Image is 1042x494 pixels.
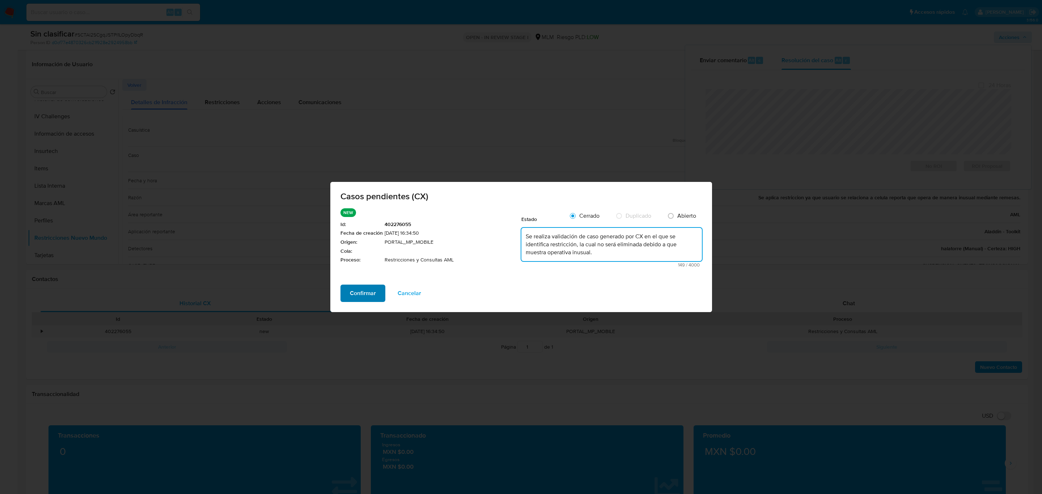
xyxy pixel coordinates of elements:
[385,239,521,246] span: PORTAL_MP_MOBILE
[340,192,702,201] span: Casos pendientes (CX)
[521,208,565,226] div: Estado
[677,212,696,220] span: Abierto
[385,221,521,228] span: 402276055
[340,208,356,217] p: NEW
[340,285,385,302] button: Confirmar
[340,230,383,237] span: Fecha de creación
[521,228,702,261] textarea: Se realiza validación de caso generado por CX en el que se identifica restricción, la cual no ser...
[340,239,383,246] span: Origen :
[398,285,421,301] span: Cancelar
[388,285,431,302] button: Cancelar
[385,256,521,264] span: Restricciones y Consultas AML
[579,212,600,220] span: Cerrado
[340,256,383,264] span: Proceso :
[524,263,700,267] span: Máximo 4000 caracteres
[340,247,383,255] span: Cola :
[385,230,521,237] span: [DATE] 16:34:50
[350,285,376,301] span: Confirmar
[340,221,383,228] span: Id :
